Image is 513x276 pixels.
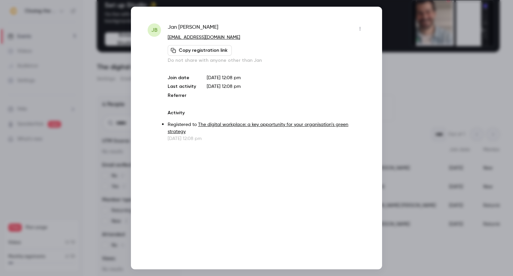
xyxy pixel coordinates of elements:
span: [DATE] 12:08 pm [207,84,241,89]
span: Jan [PERSON_NAME] [168,23,218,34]
button: Copy registration link [168,45,232,56]
p: Registered to [168,121,365,135]
p: Last activity [168,83,196,90]
p: Activity [168,110,365,116]
p: Referrer [168,92,196,99]
p: Join date [168,75,196,81]
span: JB [151,26,158,34]
p: Do not share with anyone other than Jan [168,57,365,64]
p: [DATE] 12:08 pm [207,75,365,81]
a: [EMAIL_ADDRESS][DOMAIN_NAME] [168,35,240,40]
a: The digital workplace: a key opportunity for your organisation’s green strategy [168,122,348,134]
p: [DATE] 12:08 pm [168,135,365,142]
